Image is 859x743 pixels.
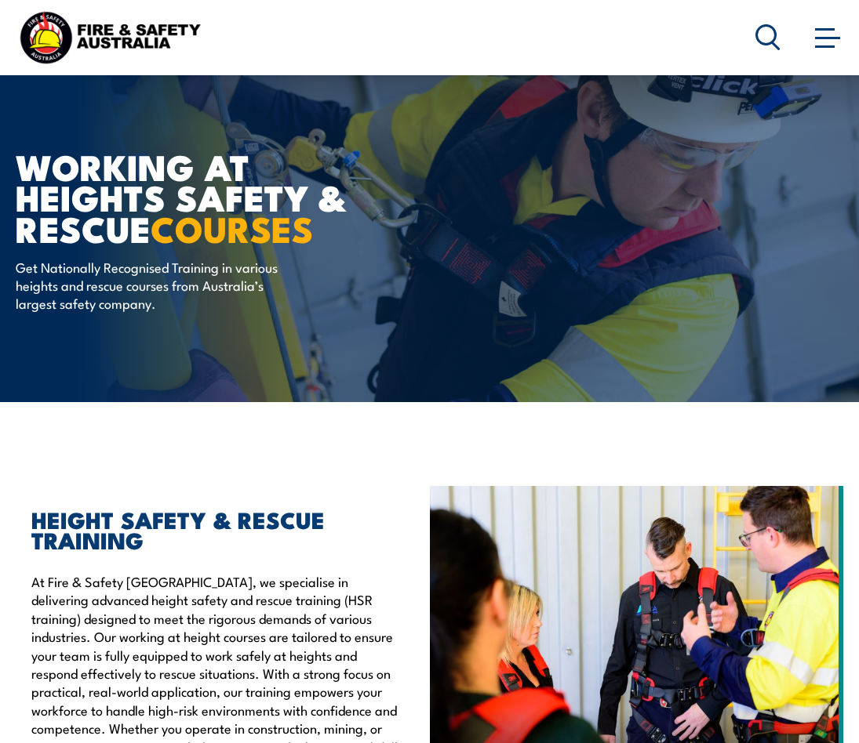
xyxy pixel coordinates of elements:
[16,150,403,242] h1: WORKING AT HEIGHTS SAFETY & RESCUE
[31,509,406,549] h2: HEIGHT SAFETY & RESCUE TRAINING
[151,201,313,255] strong: COURSES
[16,258,302,313] p: Get Nationally Recognised Training in various heights and rescue courses from Australia’s largest...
